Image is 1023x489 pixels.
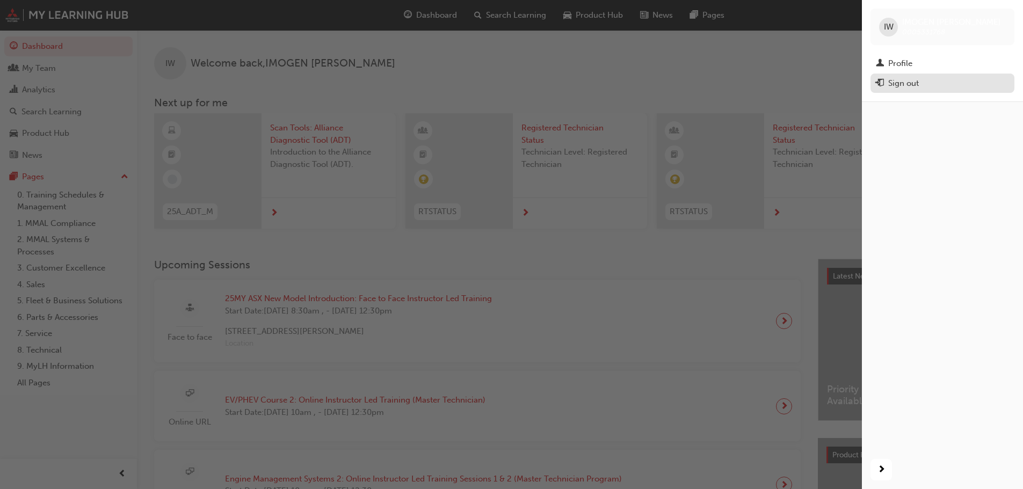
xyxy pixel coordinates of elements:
span: 0005331768 [902,27,945,37]
span: IMOGEN [PERSON_NAME] [902,17,1001,27]
span: next-icon [877,463,886,477]
div: Sign out [888,77,919,90]
div: Profile [888,57,912,70]
span: man-icon [876,59,884,69]
button: Sign out [870,74,1014,93]
span: exit-icon [876,79,884,89]
span: IW [884,21,894,33]
a: Profile [870,54,1014,74]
